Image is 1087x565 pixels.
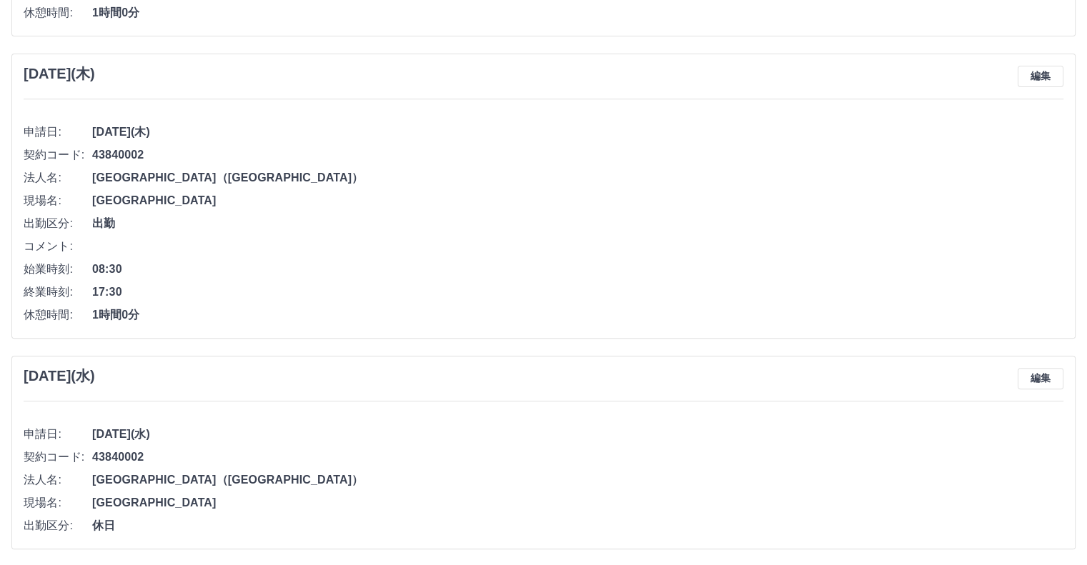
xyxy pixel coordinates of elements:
[92,284,1063,301] span: 17:30
[24,426,92,443] span: 申請日:
[92,261,1063,278] span: 08:30
[24,169,92,186] span: 法人名:
[24,368,95,384] h3: [DATE](水)
[24,494,92,511] span: 現場名:
[24,238,92,255] span: コメント:
[92,306,1063,324] span: 1時間0分
[92,215,1063,232] span: 出勤
[24,215,92,232] span: 出勤区分:
[92,426,1063,443] span: [DATE](水)
[92,146,1063,164] span: 43840002
[24,4,92,21] span: 休憩時間:
[24,517,92,534] span: 出勤区分:
[24,192,92,209] span: 現場名:
[24,471,92,489] span: 法人名:
[92,449,1063,466] span: 43840002
[24,284,92,301] span: 終業時刻:
[1018,66,1063,87] button: 編集
[1018,368,1063,389] button: 編集
[92,124,1063,141] span: [DATE](木)
[92,517,1063,534] span: 休日
[92,4,1063,21] span: 1時間0分
[24,146,92,164] span: 契約コード:
[24,66,95,82] h3: [DATE](木)
[24,124,92,141] span: 申請日:
[24,449,92,466] span: 契約コード:
[24,306,92,324] span: 休憩時間:
[92,169,1063,186] span: [GEOGRAPHIC_DATA]（[GEOGRAPHIC_DATA]）
[92,192,1063,209] span: [GEOGRAPHIC_DATA]
[24,261,92,278] span: 始業時刻:
[92,471,1063,489] span: [GEOGRAPHIC_DATA]（[GEOGRAPHIC_DATA]）
[92,494,1063,511] span: [GEOGRAPHIC_DATA]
